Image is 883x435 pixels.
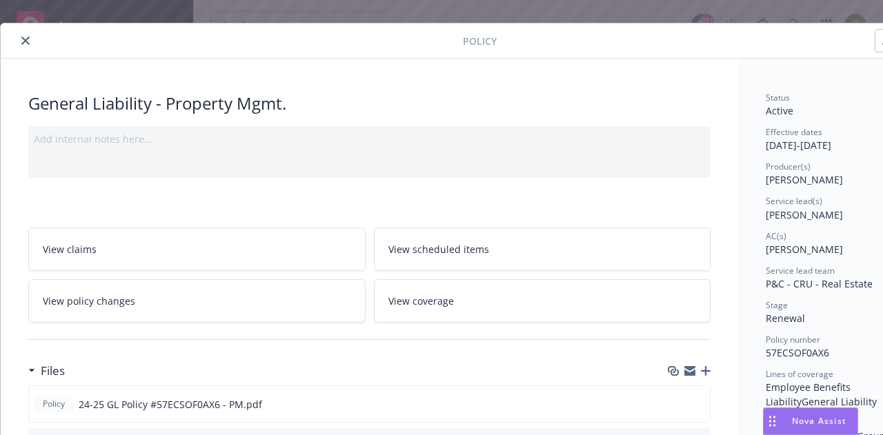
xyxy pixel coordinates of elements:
[766,195,822,207] span: Service lead(s)
[766,161,811,172] span: Producer(s)
[766,346,829,359] span: 57ECSOF0AX6
[766,243,843,256] span: [PERSON_NAME]
[766,92,790,103] span: Status
[766,277,873,290] span: P&C - CRU - Real Estate
[766,381,853,408] span: Employee Benefits Liability
[463,34,497,48] span: Policy
[43,294,135,308] span: View policy changes
[763,407,858,435] button: Nova Assist
[766,334,820,345] span: Policy number
[28,227,366,271] a: View claims
[28,362,65,380] div: Files
[766,299,788,311] span: Stage
[766,230,786,242] span: AC(s)
[41,362,65,380] h3: Files
[374,279,711,323] a: View coverage
[28,279,366,323] a: View policy changes
[692,397,704,412] button: preview file
[28,92,711,115] div: General Liability - Property Mgmt.
[388,242,489,256] span: View scheduled items
[802,395,877,408] span: General Liability
[764,408,781,434] div: Drag to move
[17,32,34,49] button: close
[766,208,843,221] span: [PERSON_NAME]
[792,415,846,427] span: Nova Assist
[766,368,833,380] span: Lines of coverage
[43,242,97,256] span: View claims
[670,397,681,412] button: download file
[388,294,454,308] span: View coverage
[766,104,793,117] span: Active
[766,312,805,325] span: Renewal
[766,173,843,186] span: [PERSON_NAME]
[79,397,262,412] span: 24-25 GL Policy #57ECSOF0AX6 - PM.pdf
[766,265,835,276] span: Service lead team
[766,126,822,138] span: Effective dates
[40,398,68,410] span: Policy
[34,132,705,146] div: Add internal notes here...
[374,227,711,271] a: View scheduled items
